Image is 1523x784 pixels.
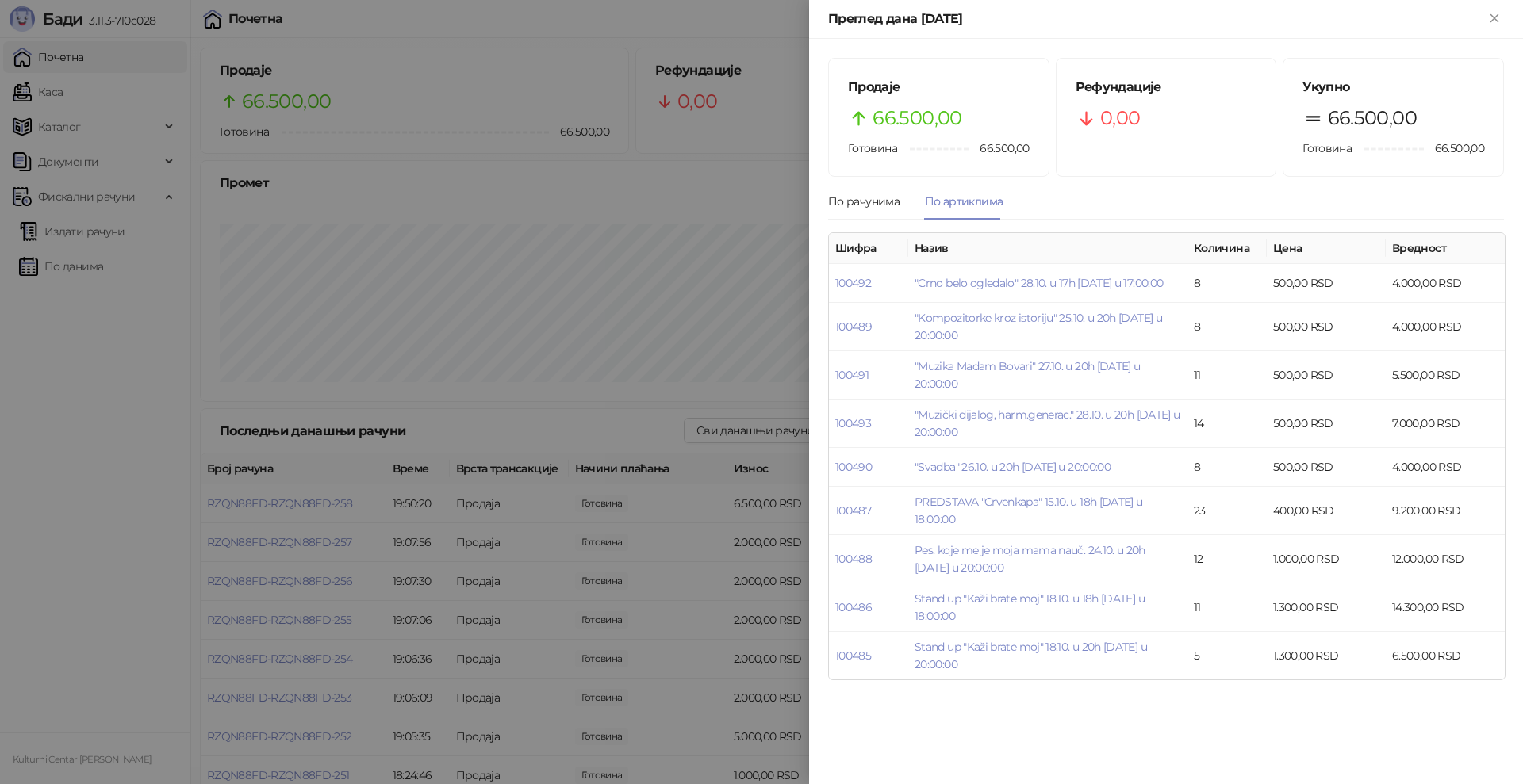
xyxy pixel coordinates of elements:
[1386,264,1505,303] td: 4.000,00 RSD
[915,495,1142,526] a: PREDSTAVA "Crvenkapa" 15.10. u 18h [DATE] u 18:00:00
[1267,400,1386,448] td: 500,00 RSD
[915,359,1140,391] a: "Muzika Madam Bovari" 27.10. u 20h [DATE] u 20:00:00
[1485,10,1504,29] button: Close
[828,10,1485,29] div: Преглед дана [DATE]
[873,103,961,133] span: 66.500,00
[1386,233,1505,264] th: Вредност
[1267,535,1386,583] td: 1.000,00 RSD
[1302,141,1352,155] span: Готовина
[835,416,871,430] a: 100493
[1267,448,1386,487] td: 500,00 RSD
[1386,535,1505,583] td: 12.000,00 RSD
[969,140,1029,157] span: 66.500,00
[1386,351,1505,400] td: 5.500,00 RSD
[915,591,1145,623] a: Stand up "Kaži brate moj" 18.10. u 18h [DATE] u 18:00:00
[1267,632,1386,679] td: 1.300,00 RSD
[915,311,1162,342] a: "Kompozitorke kroz istoriju" 25.10. u 20h [DATE] u 20:00:00
[1267,583,1386,632] td: 1.300,00 RSD
[1267,264,1386,303] td: 500,00 RSD
[1424,140,1484,157] span: 66.500,00
[1187,583,1267,632] td: 11
[848,141,897,155] span: Готовина
[1386,448,1505,487] td: 4.000,00 RSD
[1187,351,1267,400] td: 11
[1187,535,1267,583] td: 12
[835,600,872,614] a: 100486
[915,460,1111,474] a: "Svadba" 26.10. u 20h [DATE] u 20:00:00
[829,233,908,264] th: Шифра
[1386,487,1505,535] td: 9.200,00 RSD
[835,319,872,334] a: 100489
[1267,351,1386,400] td: 500,00 RSD
[835,503,871,518] a: 100487
[1386,632,1505,679] td: 6.500,00 RSD
[835,460,872,474] a: 100490
[925,193,1003,210] div: По артиклима
[1267,303,1386,351] td: 500,00 RSD
[1187,487,1267,535] td: 23
[1187,400,1267,448] td: 14
[915,640,1147,671] a: Stand up "Kaži brate moj" 18.10. u 20h [DATE] u 20:00:00
[1187,448,1267,487] td: 8
[1187,233,1267,264] th: Количина
[915,407,1180,439] a: "Muzički dijalog, harm.generac." 28.10. u 20h [DATE] u 20:00:00
[835,648,871,663] a: 100485
[835,276,871,290] a: 100492
[1386,303,1505,351] td: 4.000,00 RSD
[1187,303,1267,351] td: 8
[848,78,1030,97] h5: Продаје
[835,368,869,382] a: 100491
[1267,487,1386,535] td: 400,00 RSD
[1100,103,1140,133] span: 0,00
[915,276,1163,290] a: "Crno belo ogledalo" 28.10. u 17h [DATE] u 17:00:00
[1267,233,1386,264] th: Цена
[835,552,872,566] a: 100488
[1187,264,1267,303] td: 8
[1187,632,1267,679] td: 5
[1302,78,1484,97] h5: Укупно
[1386,400,1505,448] td: 7.000,00 RSD
[1386,583,1505,632] td: 14.300,00 RSD
[828,193,900,210] div: По рачунима
[908,233,1187,264] th: Назив
[1328,103,1417,133] span: 66.500,00
[1076,78,1257,97] h5: Рефундације
[915,543,1145,575] a: Pes. koje me je moja mama nauč. 24.10. u 20h [DATE] u 20:00:00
